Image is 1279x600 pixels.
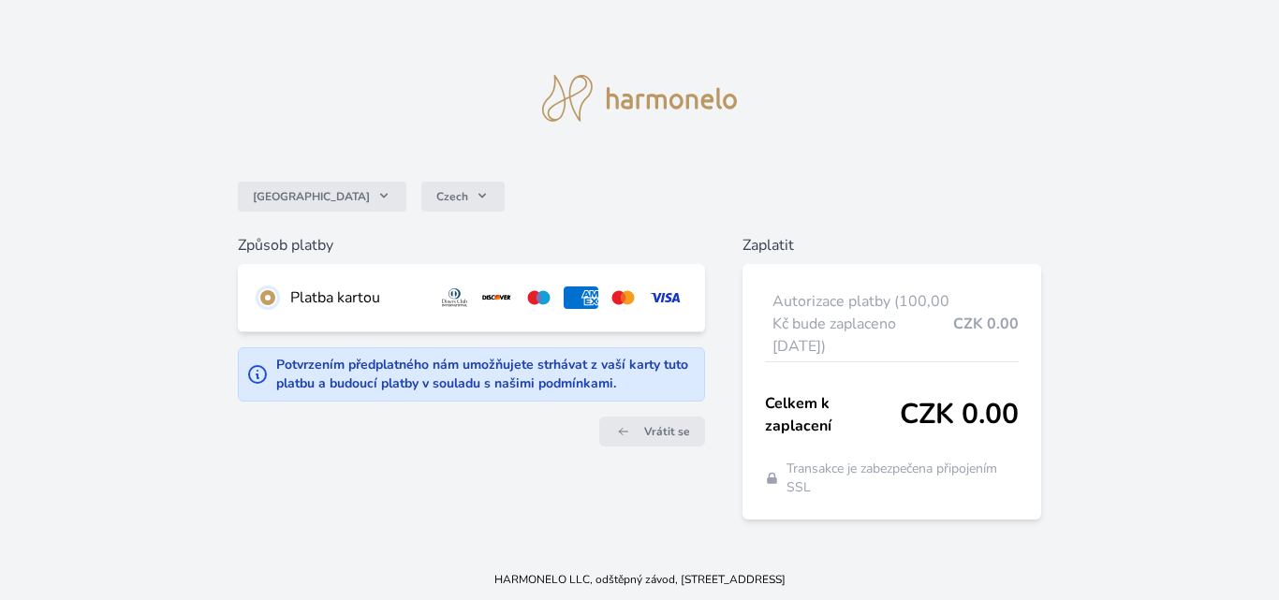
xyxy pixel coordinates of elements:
[238,234,704,256] h6: Způsob platby
[644,424,690,439] span: Vrátit se
[542,75,737,122] img: logo.svg
[436,189,468,204] span: Czech
[479,286,514,309] img: discover.svg
[599,417,705,446] a: Vrátit se
[953,313,1019,335] span: CZK 0.00
[900,398,1019,432] span: CZK 0.00
[421,182,505,212] button: Czech
[772,290,953,358] span: Autorizace platby (100,00 Kč bude zaplaceno [DATE])
[522,286,556,309] img: maestro.svg
[437,286,472,309] img: diners.svg
[238,182,406,212] button: [GEOGRAPHIC_DATA]
[564,286,598,309] img: amex.svg
[606,286,640,309] img: mc.svg
[742,234,1041,256] h6: Zaplatit
[648,286,683,309] img: visa.svg
[290,286,422,309] div: Platba kartou
[253,189,370,204] span: [GEOGRAPHIC_DATA]
[276,356,696,393] div: Potvrzením předplatného nám umožňujete strhávat z vaší karty tuto platbu a budoucí platby v soula...
[765,392,900,437] span: Celkem k zaplacení
[787,460,1018,497] span: Transakce je zabezpečena připojením SSL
